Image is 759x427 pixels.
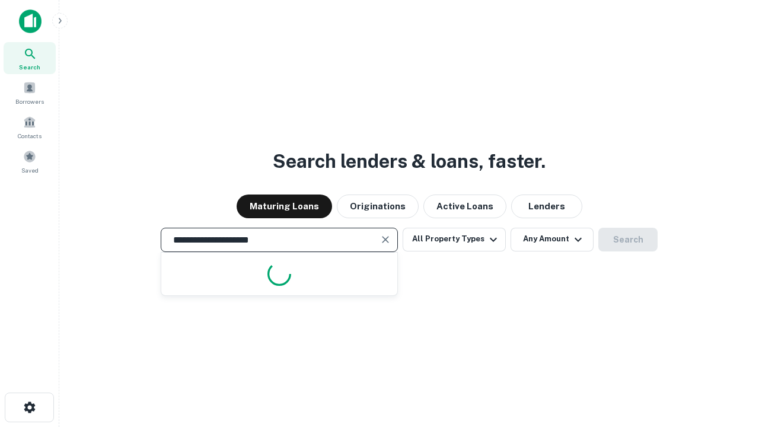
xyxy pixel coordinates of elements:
[511,228,594,251] button: Any Amount
[423,195,506,218] button: Active Loans
[403,228,506,251] button: All Property Types
[18,131,42,141] span: Contacts
[19,62,40,72] span: Search
[273,147,546,176] h3: Search lenders & loans, faster.
[237,195,332,218] button: Maturing Loans
[4,145,56,177] a: Saved
[15,97,44,106] span: Borrowers
[21,165,39,175] span: Saved
[4,77,56,109] a: Borrowers
[337,195,419,218] button: Originations
[19,9,42,33] img: capitalize-icon.png
[377,231,394,248] button: Clear
[4,111,56,143] a: Contacts
[4,42,56,74] a: Search
[700,332,759,389] iframe: Chat Widget
[511,195,582,218] button: Lenders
